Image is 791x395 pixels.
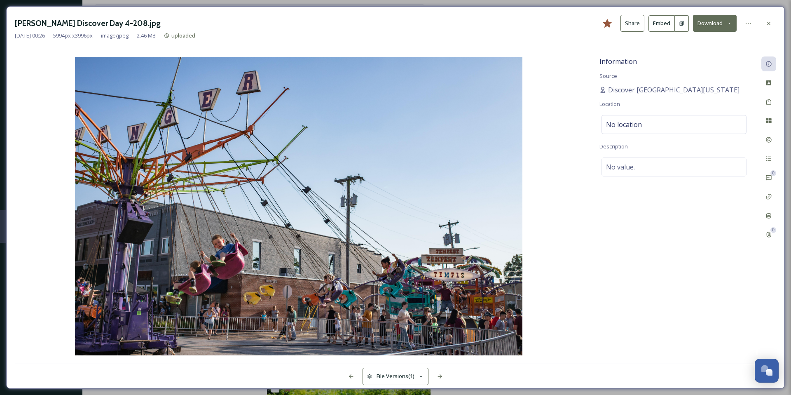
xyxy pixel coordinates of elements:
[15,32,45,40] span: [DATE] 00:26
[770,170,776,176] div: 0
[648,15,675,32] button: Embed
[606,162,635,172] span: No value.
[606,120,642,129] span: No location
[363,368,428,385] button: File Versions(1)
[599,143,628,150] span: Description
[608,85,740,95] span: Discover [GEOGRAPHIC_DATA][US_STATE]
[620,15,644,32] button: Share
[15,17,161,29] h3: [PERSON_NAME] Discover Day 4-208.jpg
[15,57,583,355] img: 1c2Dm6Xkffhn_7cOCcH2JXfZr5rK9llG-.jpg
[693,15,737,32] button: Download
[755,359,779,383] button: Open Chat
[599,100,620,108] span: Location
[137,32,156,40] span: 2.46 MB
[101,32,129,40] span: image/jpeg
[171,32,195,39] span: uploaded
[53,32,93,40] span: 5994 px x 3996 px
[599,72,617,80] span: Source
[599,57,637,66] span: Information
[770,227,776,233] div: 0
